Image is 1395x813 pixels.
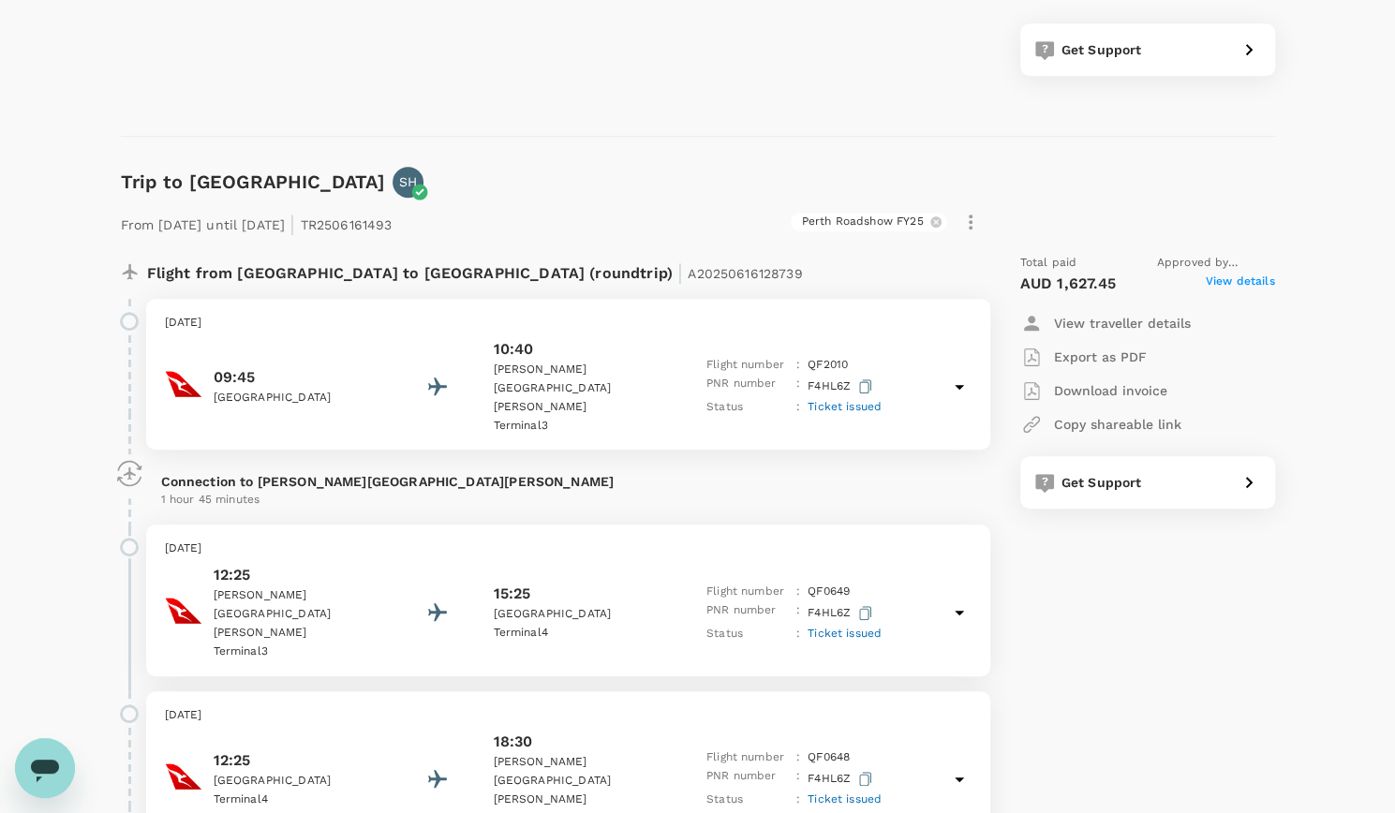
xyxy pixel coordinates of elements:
[796,398,800,417] p: :
[1054,415,1181,434] p: Copy shareable link
[165,592,202,629] img: Qantas Airways
[796,791,800,809] p: :
[808,601,876,625] p: F4HL6Z
[493,753,661,809] p: [PERSON_NAME][GEOGRAPHIC_DATA][PERSON_NAME]
[808,748,850,767] p: QF 0648
[214,366,382,389] p: 09:45
[493,417,661,436] p: Terminal 3
[214,643,382,661] p: Terminal 3
[808,400,882,413] span: Ticket issued
[808,583,850,601] p: QF 0649
[796,356,800,375] p: :
[493,624,661,643] p: Terminal 4
[791,213,947,231] div: Perth Roadshow FY25
[289,211,295,237] span: |
[706,748,789,767] p: Flight number
[493,583,530,605] p: 15:25
[1020,407,1181,441] button: Copy shareable link
[161,472,975,491] p: Connection to [PERSON_NAME][GEOGRAPHIC_DATA][PERSON_NAME]
[165,314,972,333] p: [DATE]
[1020,273,1117,295] p: AUD 1,627.45
[706,767,789,791] p: PNR number
[1054,347,1147,366] p: Export as PDF
[706,625,789,643] p: Status
[1054,314,1191,333] p: View traveller details
[399,172,417,191] p: SH
[706,356,789,375] p: Flight number
[1020,254,1077,273] span: Total paid
[796,375,800,398] p: :
[677,259,683,286] span: |
[15,738,75,798] iframe: Button to launch messaging window
[706,398,789,417] p: Status
[1020,306,1191,340] button: View traveller details
[808,375,876,398] p: F4HL6Z
[1020,340,1147,374] button: Export as PDF
[706,791,789,809] p: Status
[706,583,789,601] p: Flight number
[791,214,935,229] span: Perth Roadshow FY25
[796,601,800,625] p: :
[147,254,803,288] p: Flight from [GEOGRAPHIC_DATA] to [GEOGRAPHIC_DATA] (roundtrip)
[1157,254,1275,273] span: Approved by
[493,338,533,361] p: 10:40
[121,205,393,239] p: From [DATE] until [DATE] TR2506161493
[1020,374,1167,407] button: Download invoice
[121,167,386,197] h6: Trip to [GEOGRAPHIC_DATA]
[796,767,800,791] p: :
[214,772,382,791] p: [GEOGRAPHIC_DATA]
[165,540,972,558] p: [DATE]
[1061,42,1142,57] span: Get Support
[493,731,532,753] p: 18:30
[706,601,789,625] p: PNR number
[706,375,789,398] p: PNR number
[165,758,202,795] img: Qantas Airways
[214,564,382,586] p: 12:25
[1206,273,1275,295] span: View details
[796,748,800,767] p: :
[796,583,800,601] p: :
[688,266,802,281] span: A20250616128739
[161,491,975,510] p: 1 hour 45 minutes
[808,627,882,640] span: Ticket issued
[165,706,972,725] p: [DATE]
[493,605,661,624] p: [GEOGRAPHIC_DATA]
[796,625,800,643] p: :
[493,361,661,417] p: [PERSON_NAME][GEOGRAPHIC_DATA][PERSON_NAME]
[808,767,876,791] p: F4HL6Z
[214,389,382,407] p: [GEOGRAPHIC_DATA]
[1061,475,1142,490] span: Get Support
[808,356,848,375] p: QF 2010
[165,365,202,403] img: Qantas Airways
[214,586,382,643] p: [PERSON_NAME][GEOGRAPHIC_DATA][PERSON_NAME]
[214,791,382,809] p: Terminal 4
[214,749,382,772] p: 12:25
[808,792,882,806] span: Ticket issued
[1054,381,1167,400] p: Download invoice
